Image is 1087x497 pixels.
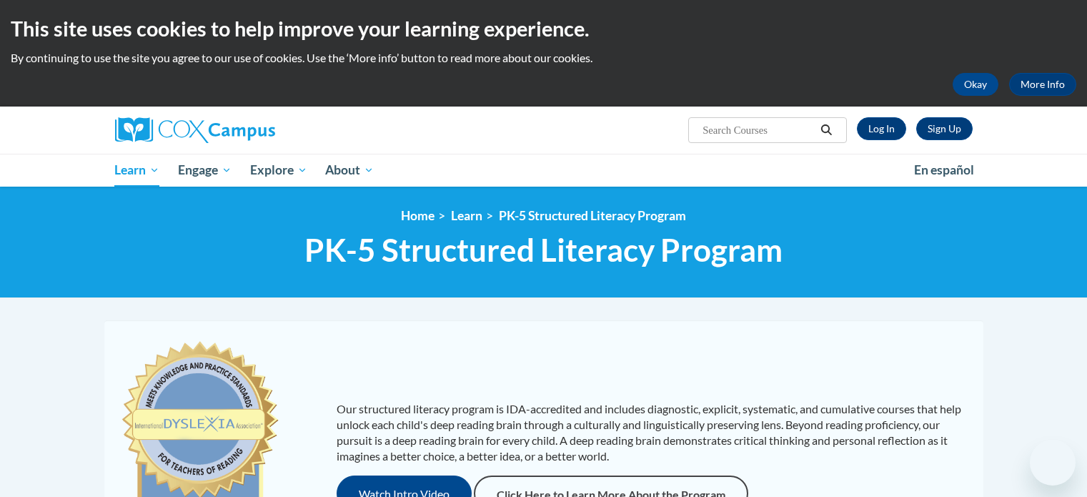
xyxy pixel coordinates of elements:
a: Engage [169,154,241,187]
a: Cox Campus [115,117,387,143]
a: Learn [106,154,169,187]
a: Home [401,208,435,223]
a: PK-5 Structured Literacy Program [499,208,686,223]
a: Learn [451,208,482,223]
span: About [325,162,374,179]
a: Log In [857,117,906,140]
span: Explore [250,162,307,179]
a: Explore [241,154,317,187]
a: More Info [1009,73,1076,96]
span: Engage [178,162,232,179]
span: PK-5 Structured Literacy Program [304,231,783,269]
p: Our structured literacy program is IDA-accredited and includes diagnostic, explicit, systematic, ... [337,401,969,464]
p: By continuing to use the site you agree to our use of cookies. Use the ‘More info’ button to read... [11,50,1076,66]
iframe: Button to launch messaging window [1030,440,1076,486]
button: Okay [953,73,998,96]
img: Cox Campus [115,117,275,143]
span: Learn [114,162,159,179]
h2: This site uses cookies to help improve your learning experience. [11,14,1076,43]
a: Register [916,117,973,140]
input: Search Courses [701,122,815,139]
div: Main menu [94,154,994,187]
span: En español [914,162,974,177]
a: About [316,154,383,187]
a: En español [905,155,983,185]
button: Search [815,122,837,139]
